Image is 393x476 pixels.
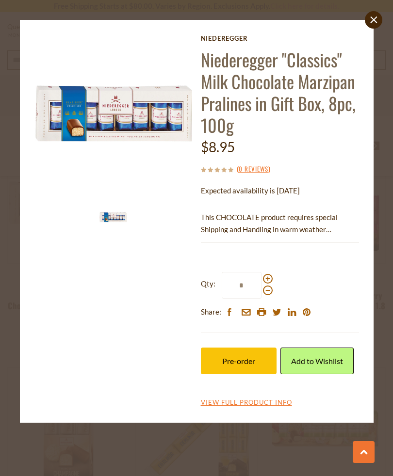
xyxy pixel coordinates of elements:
[201,278,215,290] strong: Qty:
[201,185,359,197] p: Expected availability is [DATE]
[222,272,262,299] input: Qty:
[34,34,193,192] img: Niederegger "Classics" Milk Chocolate Marzipan Pralines in Gift Box, 8pc, 100g
[201,211,359,236] p: This CHOCOLATE product requires special Shipping and Handling in warm weather
[201,139,235,155] span: $8.95
[201,47,356,138] a: Niederegger "Classics" Milk Chocolate Marzipan Pralines in Gift Box, 8pc, 100g
[239,164,268,175] a: 0 Reviews
[201,34,359,42] a: Niederegger
[201,398,292,407] a: View Full Product Info
[201,348,277,374] button: Pre-order
[99,204,127,231] img: Niederegger "Classics" Milk Chocolate Marzipan Pralines in Gift Box, 8pc, 100g
[201,306,221,318] span: Share:
[237,164,270,174] span: ( )
[280,348,354,374] a: Add to Wishlist
[222,356,255,365] span: Pre-order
